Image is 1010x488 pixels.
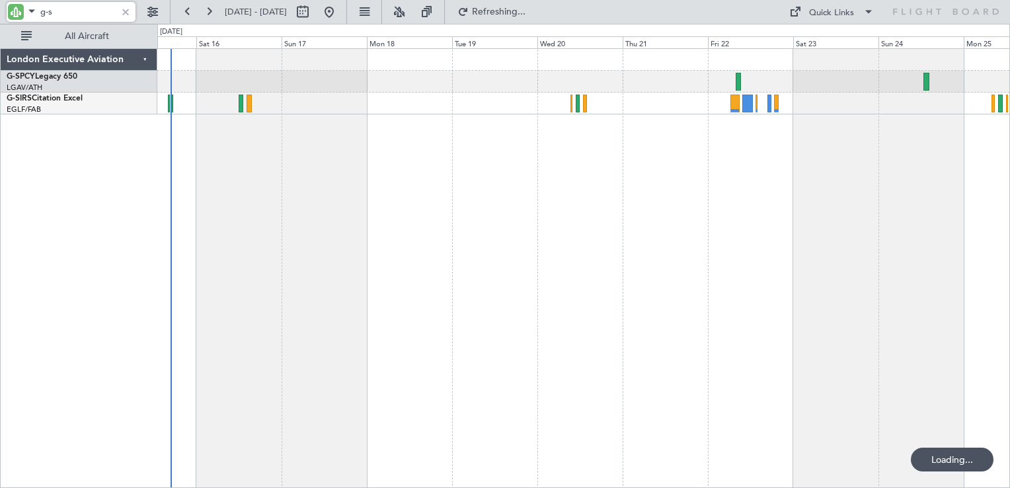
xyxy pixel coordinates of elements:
[451,1,531,22] button: Refreshing...
[15,26,143,47] button: All Aircraft
[7,73,35,81] span: G-SPCY
[196,36,282,48] div: Sat 16
[471,7,527,17] span: Refreshing...
[160,26,182,38] div: [DATE]
[783,1,880,22] button: Quick Links
[40,2,116,22] input: A/C (Reg. or Type)
[623,36,708,48] div: Thu 21
[793,36,878,48] div: Sat 23
[7,95,32,102] span: G-SIRS
[878,36,964,48] div: Sun 24
[809,7,854,20] div: Quick Links
[7,95,83,102] a: G-SIRSCitation Excel
[225,6,287,18] span: [DATE] - [DATE]
[452,36,537,48] div: Tue 19
[911,448,993,471] div: Loading...
[34,32,139,41] span: All Aircraft
[708,36,793,48] div: Fri 22
[367,36,452,48] div: Mon 18
[537,36,623,48] div: Wed 20
[7,83,42,93] a: LGAV/ATH
[7,104,41,114] a: EGLF/FAB
[282,36,367,48] div: Sun 17
[7,73,77,81] a: G-SPCYLegacy 650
